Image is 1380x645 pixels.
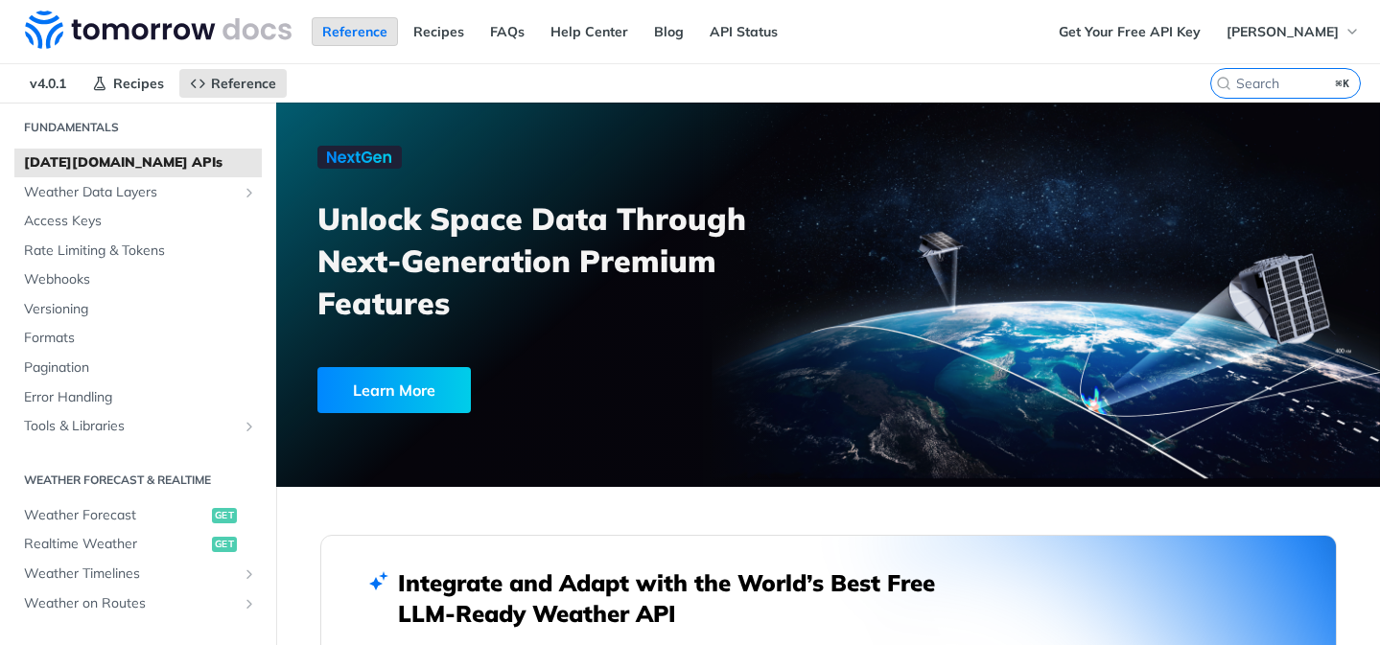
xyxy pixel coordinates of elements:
[14,178,262,207] a: Weather Data LayersShow subpages for Weather Data Layers
[14,501,262,530] a: Weather Forecastget
[643,17,694,46] a: Blog
[317,146,402,169] img: NextGen
[24,212,257,231] span: Access Keys
[24,535,207,554] span: Realtime Weather
[242,419,257,434] button: Show subpages for Tools & Libraries
[1227,23,1339,40] span: [PERSON_NAME]
[113,75,164,92] span: Recipes
[312,17,398,46] a: Reference
[14,149,262,177] a: [DATE][DOMAIN_NAME] APIs
[317,367,742,413] a: Learn More
[19,69,77,98] span: v4.0.1
[24,242,257,261] span: Rate Limiting & Tokens
[14,354,262,382] a: Pagination
[14,207,262,236] a: Access Keys
[24,270,257,289] span: Webhooks
[24,358,257,378] span: Pagination
[212,508,237,523] span: get
[212,537,237,552] span: get
[24,388,257,407] span: Error Handling
[14,265,262,294] a: Webhooks
[24,329,257,348] span: Formats
[1331,74,1355,93] kbd: ⌘K
[14,383,262,412] a: Error Handling
[179,69,287,98] a: Reference
[14,560,262,588] a: Weather TimelinesShow subpages for Weather Timelines
[403,17,475,46] a: Recipes
[242,185,257,200] button: Show subpages for Weather Data Layers
[24,153,257,173] span: [DATE][DOMAIN_NAME] APIs
[1216,76,1231,91] svg: Search
[317,367,471,413] div: Learn More
[24,183,237,202] span: Weather Data Layers
[14,589,262,618] a: Weather on RoutesShow subpages for Weather on Routes
[24,417,237,436] span: Tools & Libraries
[14,237,262,265] a: Rate Limiting & Tokens
[24,506,207,525] span: Weather Forecast
[14,472,262,489] h2: Weather Forecast & realtime
[242,596,257,611] button: Show subpages for Weather on Routes
[479,17,535,46] a: FAQs
[540,17,639,46] a: Help Center
[25,11,292,49] img: Tomorrow.io Weather API Docs
[14,119,262,136] h2: Fundamentals
[211,75,276,92] span: Reference
[24,564,237,584] span: Weather Timelines
[317,197,849,324] h3: Unlock Space Data Through Next-Generation Premium Features
[24,594,237,613] span: Weather on Routes
[699,17,788,46] a: API Status
[14,530,262,559] a: Realtime Weatherget
[1048,17,1211,46] a: Get Your Free API Key
[242,566,257,582] button: Show subpages for Weather Timelines
[82,69,175,98] a: Recipes
[14,324,262,353] a: Formats
[398,567,964,629] h2: Integrate and Adapt with the World’s Best Free LLM-Ready Weather API
[14,295,262,324] a: Versioning
[24,300,257,319] span: Versioning
[1216,17,1370,46] button: [PERSON_NAME]
[14,412,262,441] a: Tools & LibrariesShow subpages for Tools & Libraries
